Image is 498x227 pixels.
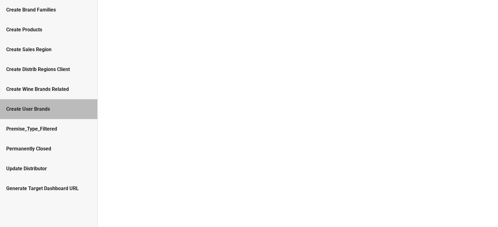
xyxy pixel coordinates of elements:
[6,26,91,33] div: Create Products
[6,66,91,73] div: Create Distrib Regions Client
[6,145,91,153] div: Permanently Closed
[6,46,91,53] div: Create Sales Region
[6,105,91,113] div: Create User Brands
[6,165,91,172] div: Update Distributor
[6,185,91,192] div: Generate Target Dashboard URL
[6,125,91,133] div: Premise_Type_Filtered
[6,6,91,14] div: Create Brand Families
[6,86,91,93] div: Create Wine Brands Related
